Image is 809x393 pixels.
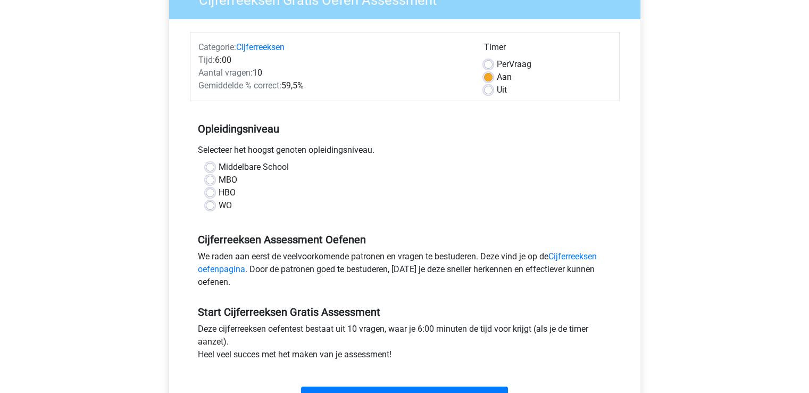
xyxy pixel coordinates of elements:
span: Per [497,59,509,69]
label: WO [219,199,232,212]
div: 6:00 [190,54,476,67]
div: 59,5% [190,79,476,92]
label: Middelbare School [219,161,289,174]
div: 10 [190,67,476,79]
span: Gemiddelde % correct: [198,80,281,91]
div: Timer [484,41,611,58]
label: MBO [219,174,237,186]
label: Aan [497,71,512,84]
h5: Cijferreeksen Assessment Oefenen [198,233,612,246]
div: Selecteer het hoogst genoten opleidingsniveau. [190,144,620,161]
h5: Opleidingsniveau [198,118,612,140]
h5: Start Cijferreeksen Gratis Assessment [198,306,612,318]
label: Uit [497,84,507,96]
div: Deze cijferreeksen oefentest bestaat uit 10 vragen, waar je 6:00 minuten de tijd voor krijgt (als... [190,323,620,365]
label: Vraag [497,58,531,71]
label: HBO [219,186,236,199]
span: Aantal vragen: [198,68,253,78]
div: We raden aan eerst de veelvoorkomende patronen en vragen te bestuderen. Deze vind je op de . Door... [190,250,620,293]
span: Categorie: [198,42,236,52]
a: Cijferreeksen [236,42,285,52]
span: Tijd: [198,55,215,65]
